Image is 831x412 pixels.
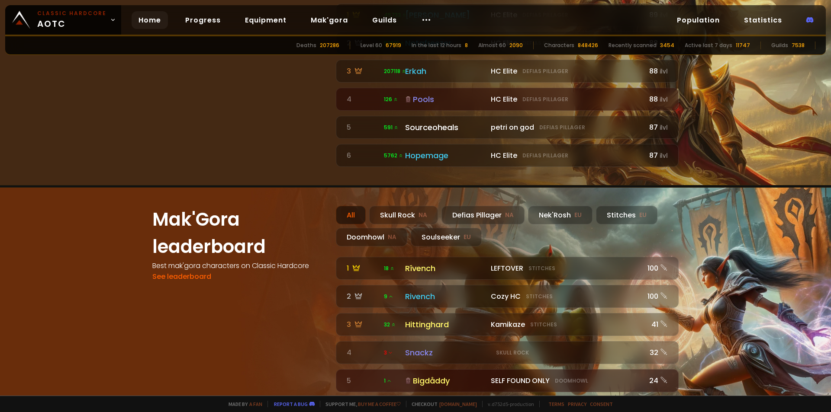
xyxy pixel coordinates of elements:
[522,96,568,103] small: Defias Pillager
[152,206,325,260] h1: Mak'Gora leaderboard
[639,211,647,220] small: EU
[336,285,679,308] a: 2 9RivenchCozy HCStitches100
[384,124,399,131] span: 591
[405,291,486,302] div: Rivench
[578,42,598,49] div: 848426
[645,263,668,274] div: 100
[522,152,568,160] small: Defias Pillager
[491,150,640,161] div: HC Elite
[792,42,805,49] div: 7538
[478,42,506,49] div: Almost 60
[509,42,523,49] div: 2090
[384,321,396,329] span: 32
[37,10,106,17] small: Classic Hardcore
[660,124,668,132] small: ilvl
[384,293,393,300] span: 9
[660,67,668,76] small: ilvl
[347,291,379,302] div: 2
[568,401,586,407] a: Privacy
[384,349,393,357] span: 3
[660,96,668,104] small: ilvl
[336,144,679,167] a: 6 5762 Hopemage HC EliteDefias Pillager87ilvl
[530,321,557,329] small: Stitches
[347,150,379,161] div: 6
[336,228,407,246] div: Doomhowl
[660,152,668,160] small: ilvl
[645,291,668,302] div: 100
[336,257,679,280] a: 1 18 RîvenchLEFTOVERStitches100
[411,228,482,246] div: Soulseeker
[347,94,379,105] div: 4
[405,347,486,358] div: Snackz
[152,260,325,271] h4: Best mak'gora characters on Classic Hardcore
[596,206,657,224] div: Stitches
[505,211,514,220] small: NA
[361,42,382,49] div: Level 60
[5,5,121,35] a: Classic HardcoreAOTC
[609,42,657,49] div: Recently scanned
[670,11,727,29] a: Population
[347,66,379,77] div: 3
[336,313,679,336] a: 3 32 HittinghardKamikazeStitches41
[336,206,366,224] div: All
[660,42,674,49] div: 3454
[320,42,339,49] div: 207286
[384,96,398,103] span: 126
[384,377,392,385] span: 1
[548,401,564,407] a: Terms
[369,206,438,224] div: Skull Rock
[347,347,379,358] div: 4
[405,150,486,161] div: Hopemage
[274,401,308,407] a: Report a bug
[249,401,262,407] a: a fan
[304,11,355,29] a: Mak'gora
[178,11,228,29] a: Progress
[645,347,668,358] div: 32
[491,319,640,330] div: Kamikaze
[358,401,401,407] a: Buy me a coffee
[336,60,679,83] a: 3 207118 Erkah HC EliteDefias Pillager88ilvl
[419,211,427,220] small: NA
[336,88,679,111] a: 4 126 Pools HC EliteDefias Pillager88ilvl
[384,152,403,160] span: 5762
[526,293,553,300] small: Stitches
[491,291,640,302] div: Cozy HC
[491,122,640,133] div: petri on god
[347,122,379,133] div: 5
[152,271,211,281] a: See leaderboard
[132,11,168,29] a: Home
[405,65,486,77] div: Erkah
[496,349,529,357] small: Skull Rock
[482,401,534,407] span: v. d752d5 - production
[405,93,486,105] div: Pools
[528,206,593,224] div: Nek'Rosh
[405,121,486,133] div: Sourceoheals
[491,263,640,274] div: LEFTOVER
[320,401,401,407] span: Support me,
[590,401,613,407] a: Consent
[464,233,471,242] small: EU
[384,265,395,272] span: 18
[645,319,668,330] div: 41
[347,319,379,330] div: 3
[771,42,788,49] div: Guilds
[645,66,668,77] div: 88
[336,369,679,392] a: 5 1BigdåddySELF FOUND ONLYDoomhowl24
[384,67,406,75] span: 207118
[388,233,396,242] small: NA
[223,401,262,407] span: Made by
[405,375,486,386] div: Bigdåddy
[37,10,106,30] span: AOTC
[465,42,468,49] div: 8
[386,42,401,49] div: 67919
[645,122,668,133] div: 87
[491,375,640,386] div: SELF FOUND ONLY
[365,11,404,29] a: Guilds
[685,42,732,49] div: Active last 7 days
[439,401,477,407] a: [DOMAIN_NAME]
[491,94,640,105] div: HC Elite
[539,124,585,131] small: Defias Pillager
[296,42,316,49] div: Deaths
[238,11,293,29] a: Equipment
[555,377,588,385] small: Doomhowl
